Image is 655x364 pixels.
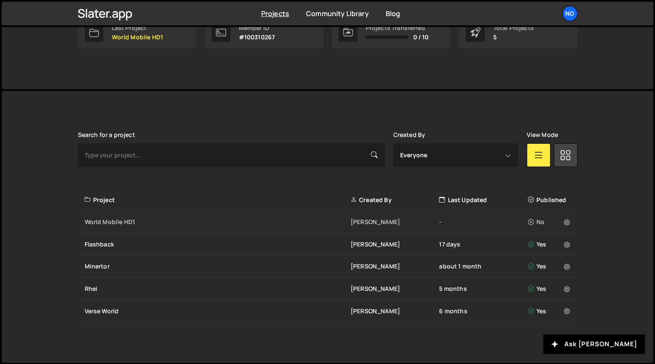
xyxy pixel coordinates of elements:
[386,9,401,18] a: Blog
[439,307,528,315] div: 6 months
[112,34,163,41] p: World Mobile HD1
[562,6,578,21] a: No
[85,285,351,293] div: Rhei
[528,285,572,293] div: Yes
[493,25,534,31] div: Total Projects
[543,334,645,354] button: Ask [PERSON_NAME]
[439,240,528,249] div: 17 days
[78,255,578,278] a: Minertor [PERSON_NAME] about 1 month Yes
[439,285,528,293] div: 5 months
[351,218,439,226] div: [PERSON_NAME]
[78,211,578,233] a: World Mobile HD1 [PERSON_NAME] - No
[528,262,572,271] div: Yes
[528,240,572,249] div: Yes
[528,307,572,315] div: Yes
[351,196,439,204] div: Created By
[351,262,439,271] div: [PERSON_NAME]
[413,34,429,41] span: 0 / 10
[493,34,534,41] p: 5
[85,218,351,226] div: World Mobile HD1
[439,262,528,271] div: about 1 month
[78,233,578,256] a: Flashback [PERSON_NAME] 17 days Yes
[351,285,439,293] div: [PERSON_NAME]
[85,307,351,315] div: Verse World
[85,196,351,204] div: Project
[528,196,572,204] div: Published
[439,196,528,204] div: Last Updated
[78,278,578,300] a: Rhei [PERSON_NAME] 5 months Yes
[393,131,426,138] label: Created By
[239,25,275,31] div: Member ID
[78,143,385,167] input: Type your project...
[351,307,439,315] div: [PERSON_NAME]
[239,34,275,41] p: #100310267
[85,240,351,249] div: Flashback
[306,9,369,18] a: Community Library
[78,131,135,138] label: Search for a project
[85,262,351,271] div: Minertor
[439,218,528,226] div: -
[527,131,558,138] label: View Mode
[78,300,578,323] a: Verse World [PERSON_NAME] 6 months Yes
[528,218,572,226] div: No
[78,16,196,49] a: Last Project World Mobile HD1
[112,25,163,31] div: Last Project
[351,240,439,249] div: [PERSON_NAME]
[366,25,429,31] div: Projects Transferred
[261,9,289,18] a: Projects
